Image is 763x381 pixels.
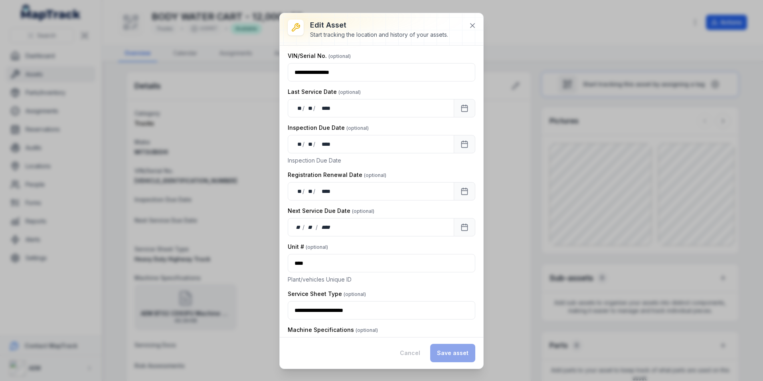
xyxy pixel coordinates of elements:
label: Next Service Due Date [288,207,374,215]
button: Calendar [454,218,475,236]
button: Calendar [454,99,475,117]
label: Inspection Due Date [288,124,369,132]
div: / [313,104,316,112]
div: / [316,223,318,231]
button: Calendar [454,135,475,153]
div: day, [295,187,302,195]
div: / [313,140,316,148]
div: month, [305,104,313,112]
div: month, [305,140,313,148]
div: Start tracking the location and history of your assets. [310,31,448,39]
label: Service Sheet Type [288,290,366,298]
div: / [313,187,316,195]
div: year, [318,223,333,231]
h3: Edit asset [310,20,448,31]
p: Plant/vehicles Unique ID [288,276,475,284]
div: year, [316,140,331,148]
p: Inspection Due Date [288,157,475,165]
div: / [302,140,305,148]
div: month, [305,187,313,195]
label: Machine Specifications [288,326,378,334]
label: Registration Renewal Date [288,171,386,179]
label: VIN/Serial No. [288,52,351,60]
div: / [302,223,305,231]
div: day, [295,223,302,231]
div: year, [316,104,331,112]
button: Calendar [454,182,475,200]
div: day, [295,104,302,112]
div: / [302,187,305,195]
div: / [302,104,305,112]
label: Unit # [288,243,328,251]
div: day, [295,140,302,148]
div: month, [305,223,316,231]
div: year, [316,187,331,195]
label: Last Service Date [288,88,361,96]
